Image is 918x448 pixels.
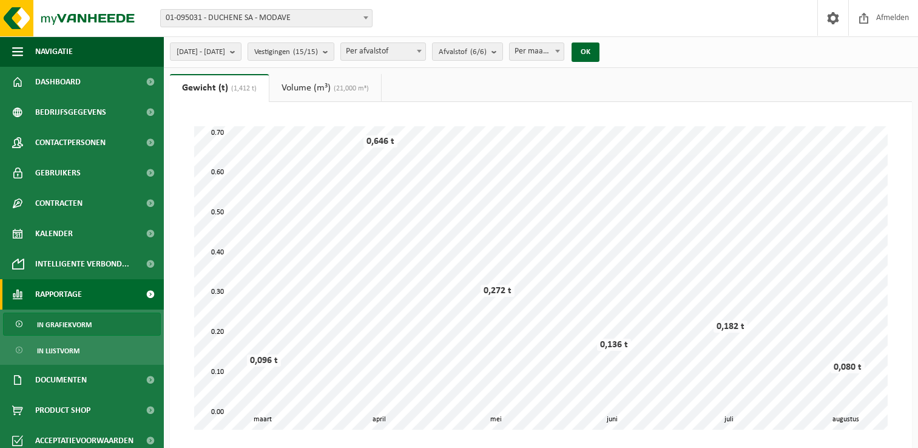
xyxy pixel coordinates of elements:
[35,219,73,249] span: Kalender
[35,36,73,67] span: Navigatie
[35,365,87,395] span: Documenten
[35,158,81,188] span: Gebruikers
[37,313,92,336] span: In grafiekvorm
[3,339,161,362] a: In lijstvorm
[35,188,83,219] span: Contracten
[439,43,487,61] span: Afvalstof
[35,249,129,279] span: Intelligente verbond...
[35,279,82,310] span: Rapportage
[35,97,106,127] span: Bedrijfsgegevens
[510,43,564,60] span: Per maand
[481,285,515,297] div: 0,272 t
[3,313,161,336] a: In grafiekvorm
[37,339,79,362] span: In lijstvorm
[331,85,369,92] span: (21,000 m³)
[247,355,281,367] div: 0,096 t
[293,48,318,56] count: (15/15)
[572,42,599,62] button: OK
[161,10,372,27] span: 01-095031 - DUCHENE SA - MODAVE
[35,67,81,97] span: Dashboard
[170,42,241,61] button: [DATE] - [DATE]
[254,43,318,61] span: Vestigingen
[432,42,503,61] button: Afvalstof(6/6)
[248,42,334,61] button: Vestigingen(15/15)
[341,43,425,60] span: Per afvalstof
[35,395,90,426] span: Product Shop
[170,74,269,102] a: Gewicht (t)
[597,339,631,351] div: 0,136 t
[470,48,487,56] count: (6/6)
[35,127,106,158] span: Contactpersonen
[363,135,397,148] div: 0,646 t
[831,361,865,373] div: 0,080 t
[269,74,381,102] a: Volume (m³)
[177,43,225,61] span: [DATE] - [DATE]
[160,9,373,27] span: 01-095031 - DUCHENE SA - MODAVE
[228,85,257,92] span: (1,412 t)
[340,42,426,61] span: Per afvalstof
[714,321,748,333] div: 0,182 t
[509,42,564,61] span: Per maand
